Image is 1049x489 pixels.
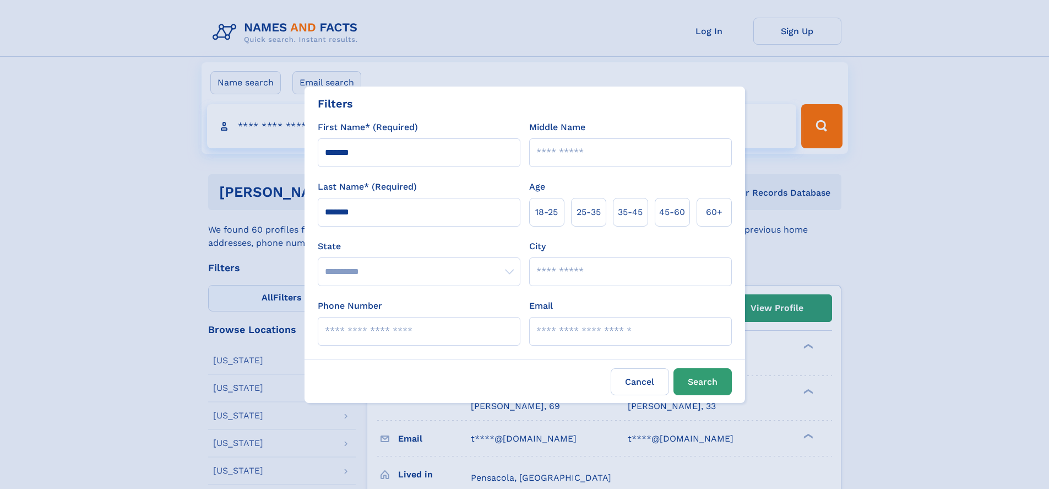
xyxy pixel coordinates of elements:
[659,206,685,219] span: 45‑60
[706,206,722,219] span: 60+
[529,240,546,253] label: City
[318,299,382,313] label: Phone Number
[318,180,417,194] label: Last Name* (Required)
[618,206,643,219] span: 35‑45
[673,368,732,395] button: Search
[611,368,669,395] label: Cancel
[529,299,553,313] label: Email
[529,121,585,134] label: Middle Name
[318,240,520,253] label: State
[318,95,353,112] div: Filters
[577,206,601,219] span: 25‑35
[535,206,558,219] span: 18‑25
[318,121,418,134] label: First Name* (Required)
[529,180,545,194] label: Age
